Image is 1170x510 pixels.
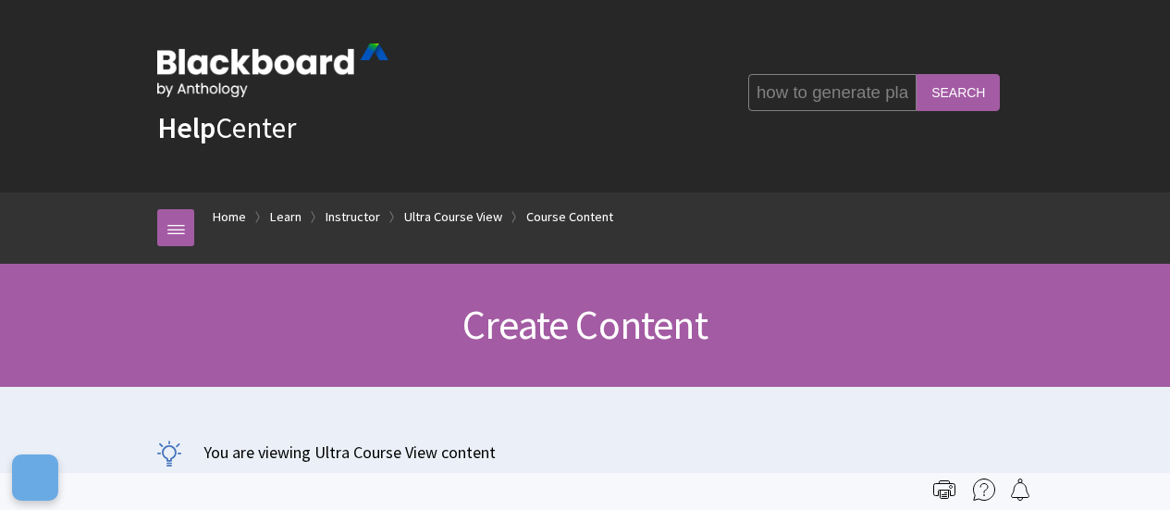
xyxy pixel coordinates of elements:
[157,441,1013,464] p: You are viewing Ultra Course View content
[404,205,502,229] a: Ultra Course View
[917,74,1000,110] input: Search
[1009,479,1031,501] img: Follow this page
[933,479,955,501] img: Print
[157,44,388,97] img: Blackboard by Anthology
[462,299,708,350] span: Create Content
[12,454,58,501] button: Open Preferences
[157,109,216,146] strong: Help
[326,205,380,229] a: Instructor
[973,479,995,501] img: More help
[213,205,246,229] a: Home
[270,205,302,229] a: Learn
[526,205,613,229] a: Course Content
[157,109,296,146] a: HelpCenter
